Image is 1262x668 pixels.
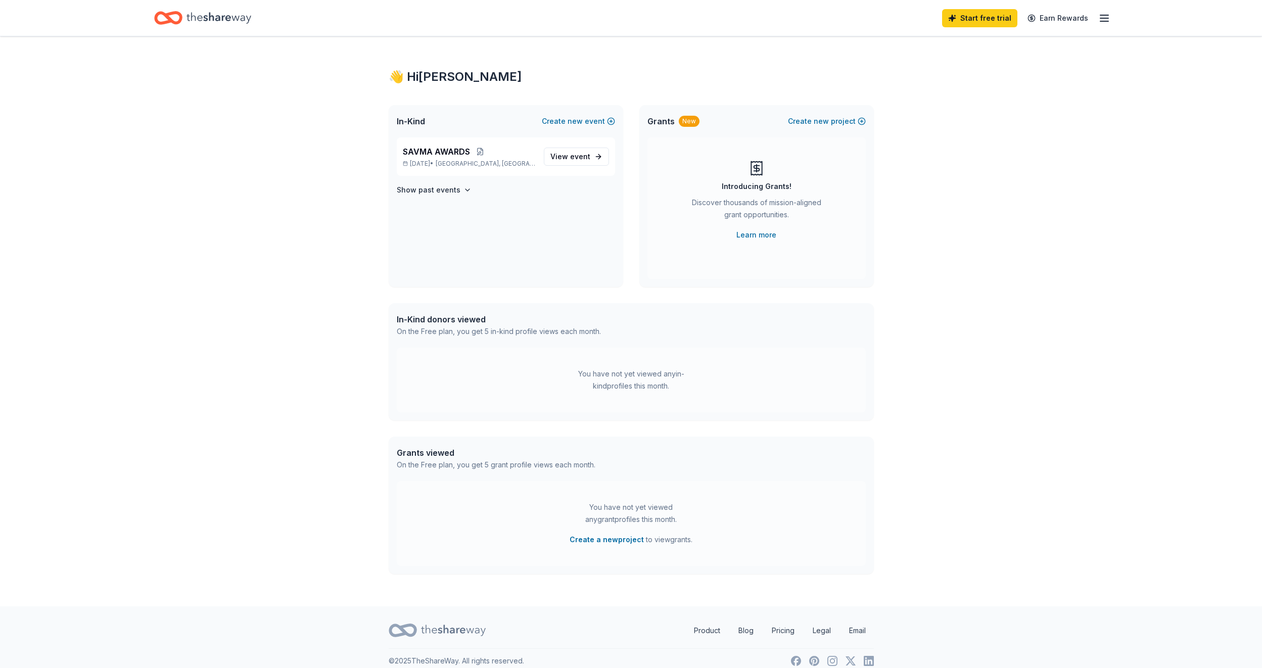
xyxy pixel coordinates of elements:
span: new [568,115,583,127]
a: Blog [730,621,762,641]
span: View [550,151,590,163]
div: 👋 Hi [PERSON_NAME] [389,69,874,85]
span: [GEOGRAPHIC_DATA], [GEOGRAPHIC_DATA] [436,160,535,168]
a: Learn more [736,229,776,241]
div: In-Kind donors viewed [397,313,601,325]
div: On the Free plan, you get 5 grant profile views each month. [397,459,595,471]
div: You have not yet viewed any grant profiles this month. [568,501,694,526]
span: to view grants . [570,534,692,546]
p: [DATE] • [403,160,536,168]
div: On the Free plan, you get 5 in-kind profile views each month. [397,325,601,338]
a: View event [544,148,609,166]
span: SAVMA AWARDS [403,146,470,158]
div: Discover thousands of mission-aligned grant opportunities. [688,197,825,225]
button: Show past events [397,184,472,196]
button: Create a newproject [570,534,644,546]
span: event [570,152,590,161]
div: Grants viewed [397,447,595,459]
nav: quick links [686,621,874,641]
div: New [679,116,699,127]
span: In-Kind [397,115,425,127]
a: Legal [805,621,839,641]
a: Earn Rewards [1021,9,1094,27]
a: Email [841,621,874,641]
h4: Show past events [397,184,460,196]
a: Pricing [764,621,803,641]
div: Introducing Grants! [722,180,791,193]
a: Home [154,6,251,30]
a: Start free trial [942,9,1017,27]
div: You have not yet viewed any in-kind profiles this month. [568,368,694,392]
button: Createnewproject [788,115,866,127]
a: Product [686,621,728,641]
p: © 2025 TheShareWay. All rights reserved. [389,655,524,667]
span: Grants [647,115,675,127]
span: new [814,115,829,127]
button: Createnewevent [542,115,615,127]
